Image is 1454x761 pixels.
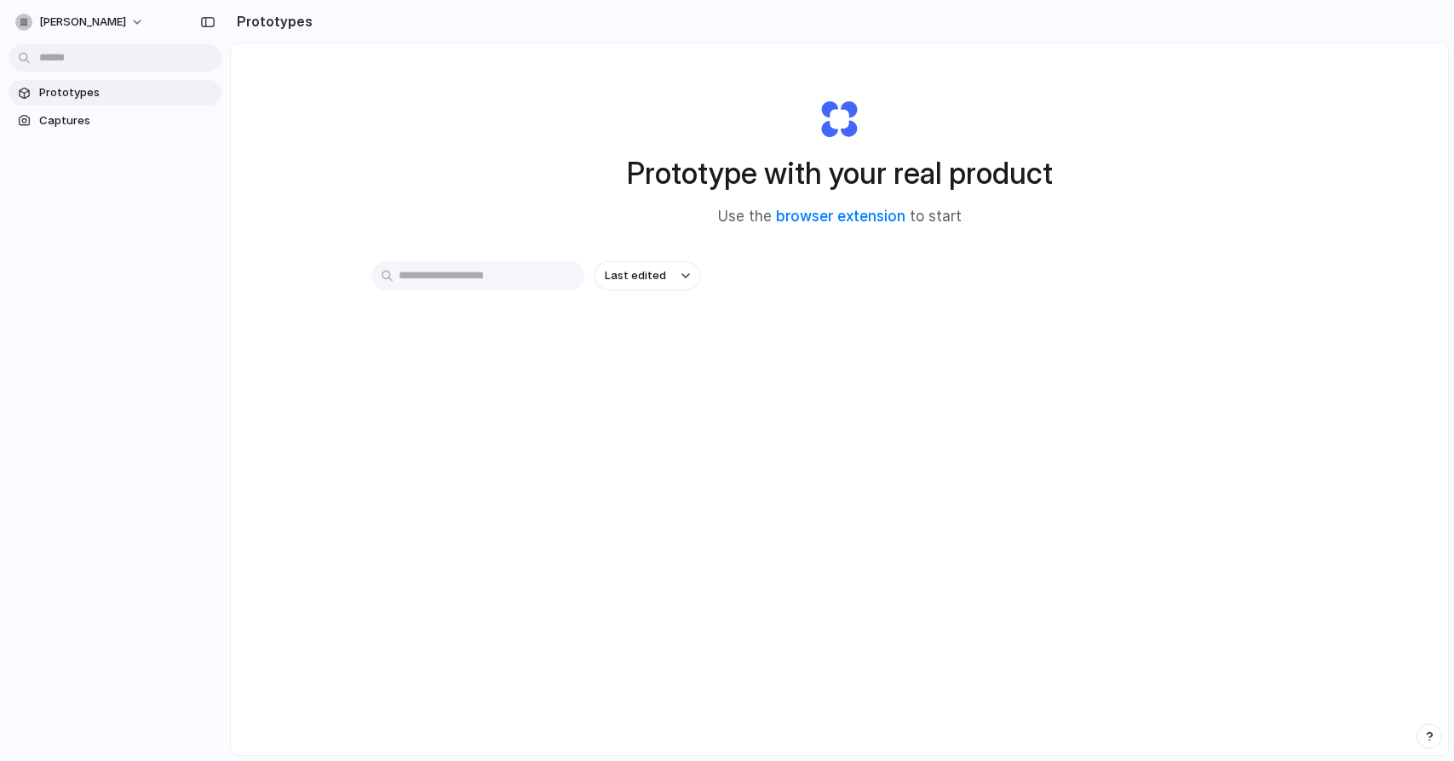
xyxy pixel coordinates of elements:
[39,14,126,31] span: [PERSON_NAME]
[39,84,215,101] span: Prototypes
[776,208,905,225] a: browser extension
[9,108,221,134] a: Captures
[718,206,962,228] span: Use the to start
[39,112,215,129] span: Captures
[230,11,313,31] h2: Prototypes
[9,80,221,106] a: Prototypes
[595,261,700,290] button: Last edited
[627,151,1053,196] h1: Prototype with your real product
[605,267,666,284] span: Last edited
[9,9,152,36] button: [PERSON_NAME]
